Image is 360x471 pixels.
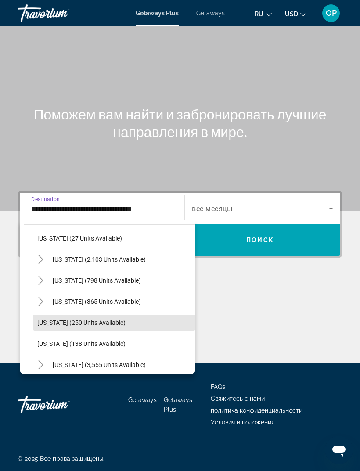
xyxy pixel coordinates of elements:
[285,7,306,20] button: Change currency
[33,273,48,288] button: Toggle Tennessee (798 units available)
[37,235,122,242] span: [US_STATE] (27 units available)
[18,392,105,418] a: Travorium
[33,315,195,331] button: [US_STATE] (250 units available)
[33,357,48,373] button: Toggle Virginia (3,555 units available)
[53,277,141,284] span: [US_STATE] (798 units available)
[33,252,48,267] button: Toggle South Carolina (2,103 units available)
[53,361,146,368] span: [US_STATE] (3,555 units available)
[31,196,60,202] span: Destination
[33,294,48,309] button: Toggle Texas (365 units available)
[48,252,150,267] button: [US_STATE] (2,103 units available)
[211,383,225,390] a: FAQs
[33,230,195,246] button: [US_STATE] (27 units available)
[48,294,145,309] button: [US_STATE] (365 units available)
[48,357,150,373] button: [US_STATE] (3,555 units available)
[211,395,265,402] a: Свяжитесь с нами
[136,10,179,17] a: Getaways Plus
[192,205,232,213] span: все месяцы
[211,419,274,426] a: Условия и положения
[37,319,126,326] span: [US_STATE] (250 units available)
[128,396,157,403] a: Getaways
[326,9,337,18] span: OP
[180,224,340,256] button: Поиск
[320,4,342,22] button: User Menu
[33,336,195,352] button: [US_STATE] (138 units available)
[20,193,340,256] div: Search widget
[18,455,104,462] span: © 2025 Все права защищены.
[211,407,302,414] a: политика конфиденциальности
[246,237,274,244] span: Поиск
[285,11,298,18] span: USD
[18,2,105,25] a: Travorium
[255,7,272,20] button: Change language
[164,396,192,413] a: Getaways Plus
[37,340,126,347] span: [US_STATE] (138 units available)
[53,256,146,263] span: [US_STATE] (2,103 units available)
[48,273,145,288] button: [US_STATE] (798 units available)
[18,105,342,140] h1: Поможем вам найти и забронировать лучшие направления в мире.
[53,298,141,305] span: [US_STATE] (365 units available)
[325,436,353,464] iframe: Кнопка запуска окна обмена сообщениями
[196,10,225,17] a: Getaways
[255,11,263,18] span: ru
